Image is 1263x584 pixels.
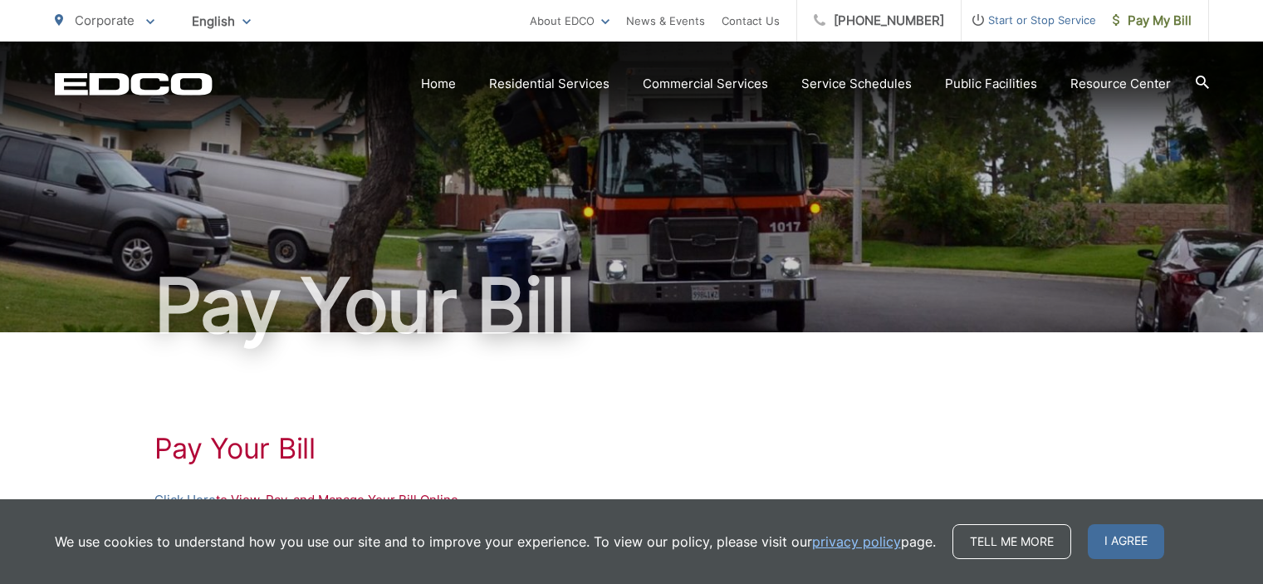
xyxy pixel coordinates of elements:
[952,524,1071,559] a: Tell me more
[154,490,216,510] a: Click Here
[812,532,901,552] a: privacy policy
[626,11,705,31] a: News & Events
[75,12,135,28] span: Corporate
[1113,11,1192,31] span: Pay My Bill
[643,74,768,94] a: Commercial Services
[1070,74,1171,94] a: Resource Center
[801,74,912,94] a: Service Schedules
[489,74,609,94] a: Residential Services
[55,264,1209,347] h1: Pay Your Bill
[179,7,263,36] span: English
[154,432,1109,465] h1: Pay Your Bill
[945,74,1037,94] a: Public Facilities
[530,11,609,31] a: About EDCO
[154,490,1109,510] p: to View, Pay, and Manage Your Bill Online
[421,74,456,94] a: Home
[55,72,213,96] a: EDCD logo. Return to the homepage.
[1088,524,1164,559] span: I agree
[55,532,936,552] p: We use cookies to understand how you use our site and to improve your experience. To view our pol...
[722,11,780,31] a: Contact Us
